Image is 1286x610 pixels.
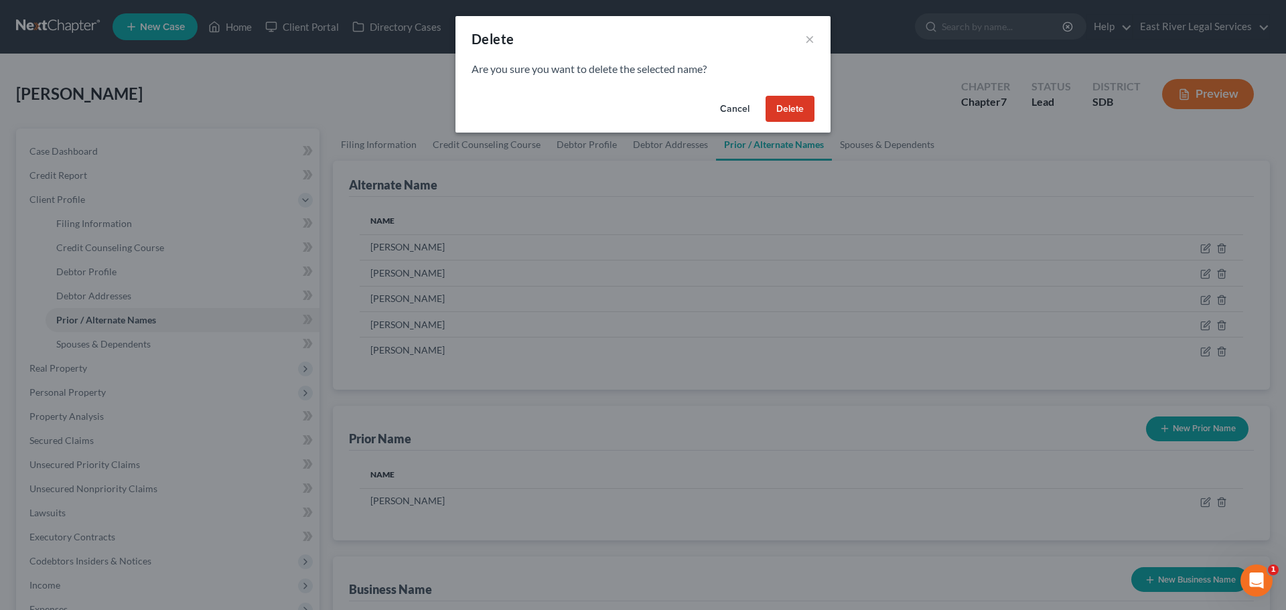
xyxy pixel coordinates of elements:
iframe: Intercom live chat [1240,564,1273,597]
div: Delete [472,29,514,48]
button: Cancel [709,96,760,123]
span: 1 [1268,564,1279,575]
button: Delete [766,96,814,123]
p: Are you sure you want to delete the selected name? [472,62,814,77]
button: × [805,31,814,47]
